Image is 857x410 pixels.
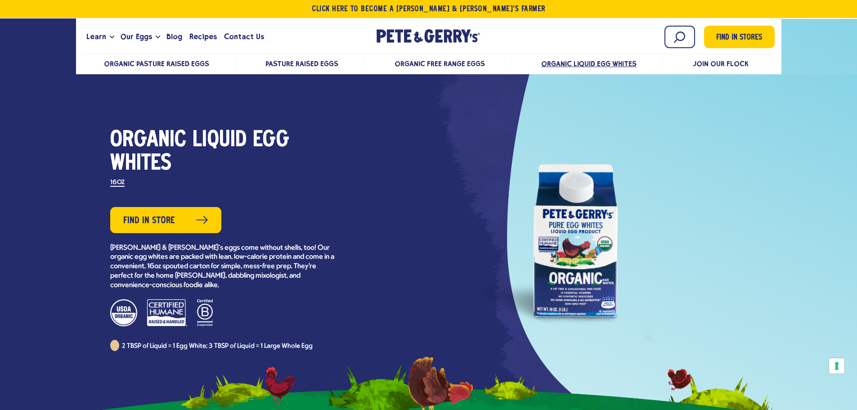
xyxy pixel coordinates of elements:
[110,36,114,39] button: Open the dropdown menu for Learn
[224,31,264,42] span: Contact Us
[166,31,182,42] span: Blog
[693,59,749,68] a: Join Our Flock
[110,180,125,187] label: 16OZ
[121,31,152,42] span: Our Eggs
[220,25,268,49] a: Contact Us
[163,25,186,49] a: Blog
[265,59,338,68] a: Pasture Raised Eggs
[664,26,695,48] input: Search
[189,31,217,42] span: Recipes
[83,54,775,73] nav: desktop product menu
[395,59,485,68] a: Organic Free Range Eggs
[186,25,220,49] a: Recipes
[110,207,221,233] a: Find in Store
[829,358,844,374] button: Your consent preferences for tracking technologies
[117,25,156,49] a: Our Eggs
[704,26,775,48] a: Find in Stores
[123,214,175,228] span: Find in Store
[104,59,210,68] a: Organic Pasture Raised Eggs
[156,36,160,39] button: Open the dropdown menu for Our Eggs
[110,243,335,290] p: [PERSON_NAME] & [PERSON_NAME]’s eggs come without shells, too! Our organic egg whites are packed ...
[83,25,110,49] a: Learn
[122,343,313,350] span: 2 TBSP of Liquid = 1 Egg White; 3 TBSP of Liquid = 1 Large Whole Egg
[86,31,106,42] span: Learn
[716,32,762,44] span: Find in Stores
[541,59,637,68] a: Organic Liquid Egg Whites
[110,129,335,176] h1: Organic Liquid Egg Whites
